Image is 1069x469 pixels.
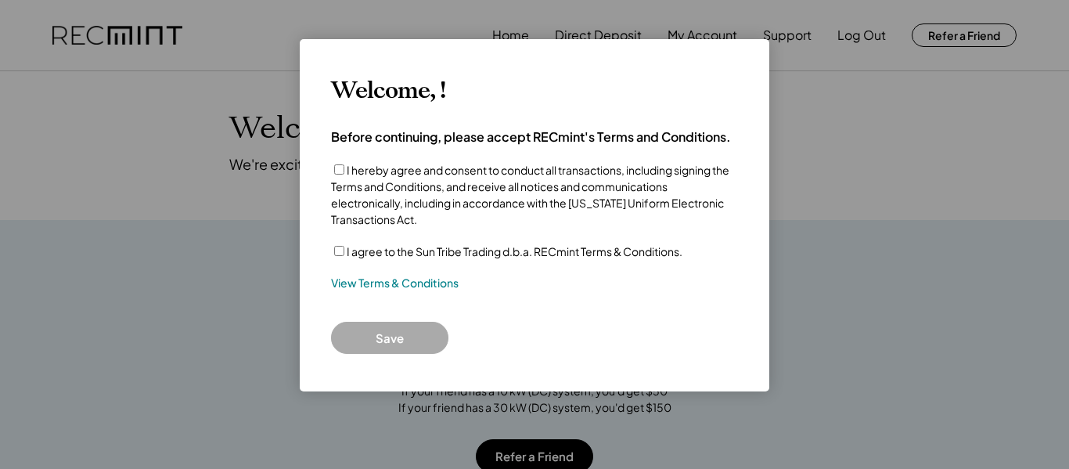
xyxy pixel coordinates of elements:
[347,244,682,258] label: I agree to the Sun Tribe Trading d.b.a. RECmint Terms & Conditions.
[331,163,729,226] label: I hereby agree and consent to conduct all transactions, including signing the Terms and Condition...
[331,276,459,291] a: View Terms & Conditions
[331,77,445,105] h3: Welcome, !
[331,128,731,146] h4: Before continuing, please accept RECmint's Terms and Conditions.
[331,322,448,354] button: Save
